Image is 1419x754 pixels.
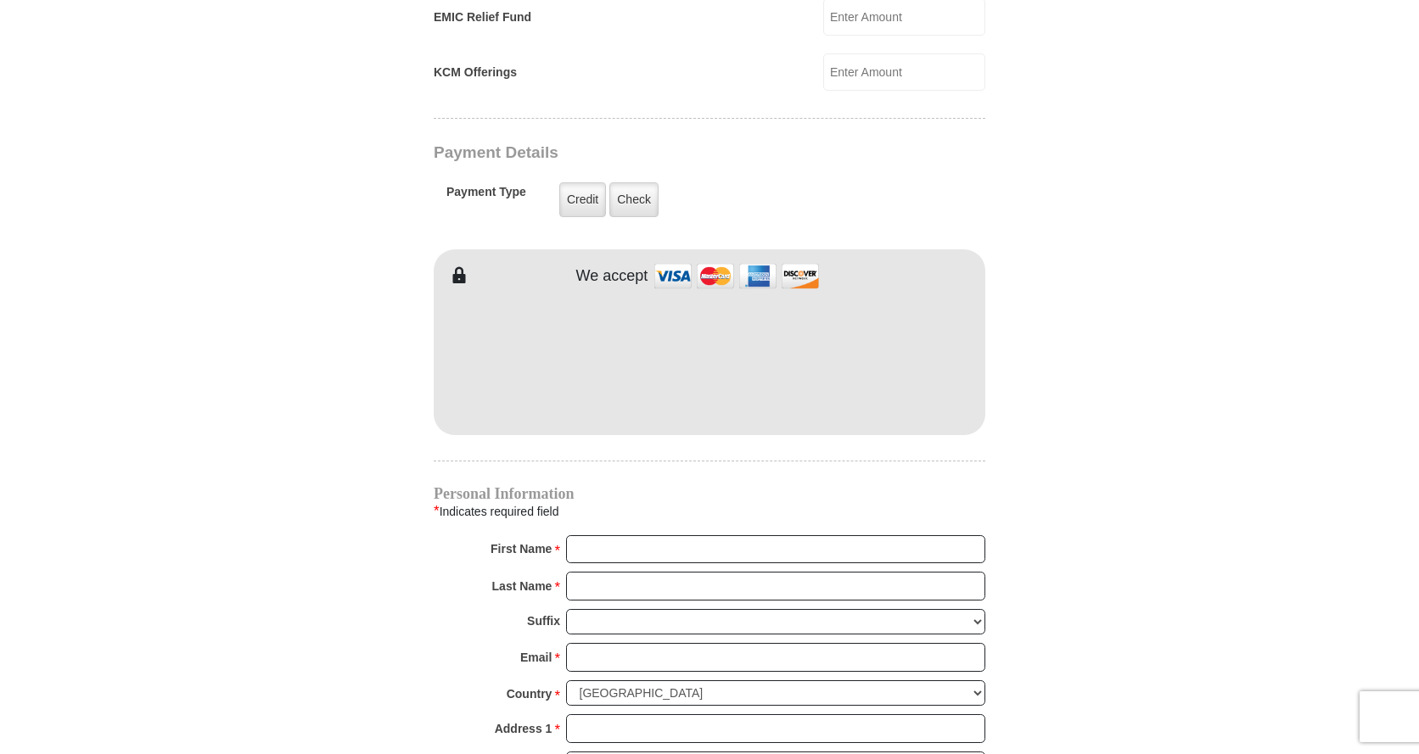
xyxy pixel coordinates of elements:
strong: Country [507,682,552,706]
h4: We accept [576,267,648,286]
label: KCM Offerings [434,64,517,81]
label: Check [609,182,659,217]
div: Indicates required field [434,500,985,522]
strong: Last Name [492,574,552,598]
img: credit cards accepted [652,258,822,294]
label: EMIC Relief Fund [434,8,531,26]
h5: Payment Type [446,185,526,208]
strong: Address 1 [495,717,552,740]
input: Enter Amount [823,53,985,91]
h3: Payment Details [434,143,867,163]
strong: Suffix [527,609,560,633]
strong: Email [520,645,552,669]
h4: Personal Information [434,487,985,500]
strong: First Name [491,537,552,561]
label: Credit [559,182,606,217]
